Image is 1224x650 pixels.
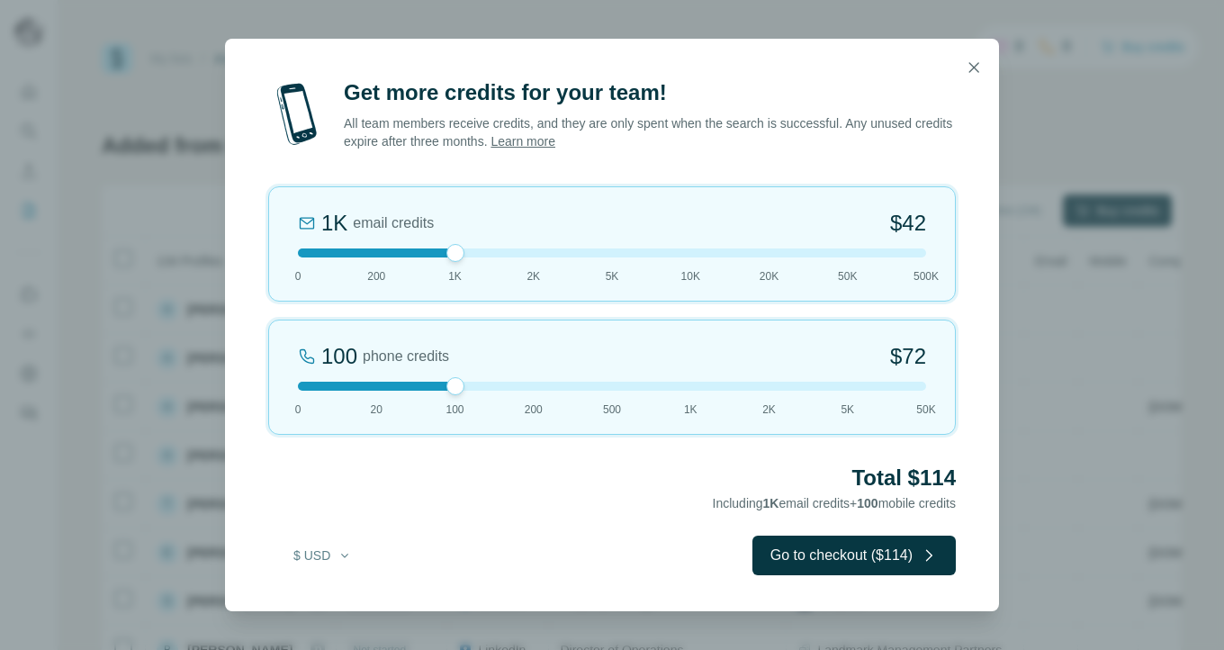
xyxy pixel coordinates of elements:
[762,402,776,418] span: 2K
[490,134,555,149] a: Learn more
[371,402,382,418] span: 20
[295,402,301,418] span: 0
[713,496,956,510] span: Including email credits + mobile credits
[684,402,697,418] span: 1K
[857,496,877,510] span: 100
[281,539,364,572] button: $ USD
[913,268,939,284] span: 500K
[752,536,956,575] button: Go to checkout ($114)
[353,212,434,234] span: email credits
[525,402,543,418] span: 200
[448,268,462,284] span: 1K
[681,268,700,284] span: 10K
[268,78,326,150] img: mobile-phone
[763,496,779,510] span: 1K
[321,209,347,238] div: 1K
[344,114,956,150] p: All team members receive credits, and they are only spent when the search is successful. Any unus...
[526,268,540,284] span: 2K
[890,209,926,238] span: $42
[890,342,926,371] span: $72
[445,402,463,418] span: 100
[295,268,301,284] span: 0
[760,268,778,284] span: 20K
[321,342,357,371] div: 100
[838,268,857,284] span: 50K
[603,402,621,418] span: 500
[367,268,385,284] span: 200
[363,346,449,367] span: phone credits
[606,268,619,284] span: 5K
[268,464,956,492] h2: Total $114
[841,402,854,418] span: 5K
[916,402,935,418] span: 50K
